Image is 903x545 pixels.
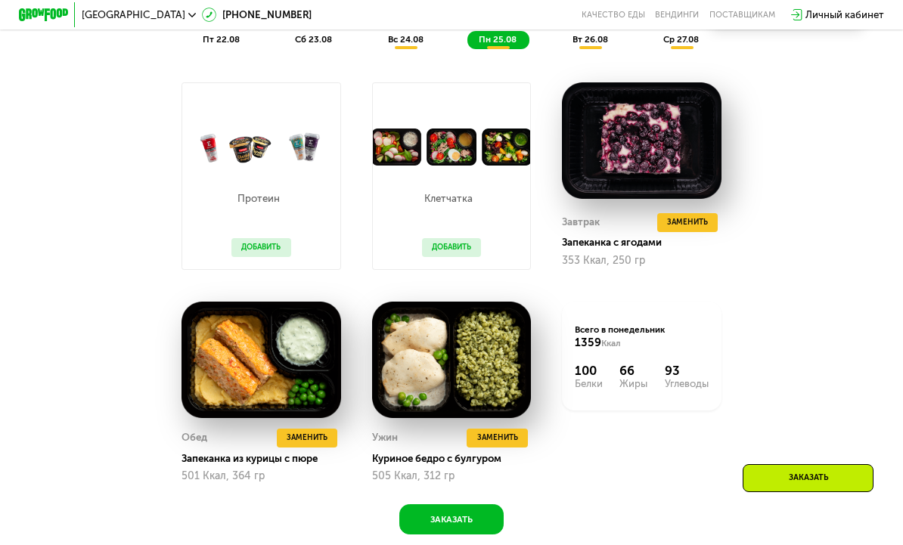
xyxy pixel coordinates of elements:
[467,429,528,447] button: Заменить
[277,429,338,447] button: Заменить
[665,379,709,389] div: Углеводы
[231,194,285,203] p: Протеин
[619,364,647,379] div: 66
[422,194,476,203] p: Клетчатка
[665,364,709,379] div: 93
[202,8,312,23] a: [PHONE_NUMBER]
[582,10,645,20] a: Качество еды
[601,338,621,348] span: Ккал
[575,336,601,349] span: 1359
[203,34,240,45] span: пт 22.08
[657,213,718,232] button: Заменить
[562,255,721,267] div: 353 Ккал, 250 гр
[295,34,332,45] span: сб 23.08
[575,364,603,379] div: 100
[388,34,424,45] span: вс 24.08
[573,34,608,45] span: вт 26.08
[655,10,699,20] a: Вендинги
[399,504,504,534] button: Заказать
[182,429,207,447] div: Обед
[372,453,541,466] div: Куриное бедро с булгуром
[287,432,327,444] span: Заменить
[575,324,709,351] div: Всего в понедельник
[372,470,531,482] div: 505 Ккал, 312 гр
[743,464,874,492] div: Заказать
[422,238,482,257] button: Добавить
[619,379,647,389] div: Жиры
[82,10,185,20] span: [GEOGRAPHIC_DATA]
[709,10,775,20] div: поставщикам
[575,379,603,389] div: Белки
[663,34,699,45] span: ср 27.08
[667,216,708,229] span: Заменить
[805,8,884,23] div: Личный кабинет
[479,34,517,45] span: пн 25.08
[231,238,291,257] button: Добавить
[562,213,600,232] div: Завтрак
[562,237,731,249] div: Запеканка с ягодами
[477,432,518,444] span: Заменить
[182,453,350,466] div: Запеканка из курицы с пюре
[182,470,340,482] div: 501 Ккал, 364 гр
[372,429,398,447] div: Ужин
